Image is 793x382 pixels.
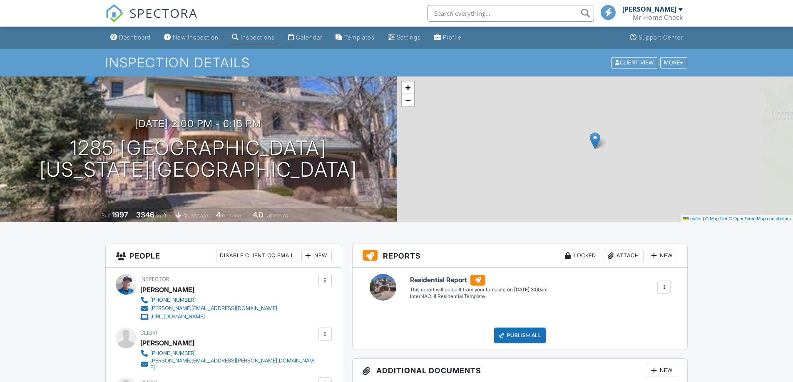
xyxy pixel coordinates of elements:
[140,304,277,313] a: [PERSON_NAME][EMAIL_ADDRESS][DOMAIN_NAME]
[182,212,208,219] span: crawlspace
[140,276,169,282] span: Inspector
[112,210,128,219] div: 1997
[140,337,194,349] div: [PERSON_NAME]
[729,216,791,221] a: © OpenStreetMap contributors
[647,364,677,377] div: New
[105,55,688,70] h1: Inspection Details
[229,30,278,45] a: Inspections
[150,297,196,303] div: [PHONE_NUMBER]
[410,286,547,293] div: This report will be built from your template on [DATE] 3:00am
[140,330,158,336] span: Client
[428,5,594,22] input: Search everything...
[105,11,198,29] a: SPECTORA
[405,95,410,105] span: −
[353,244,688,268] h3: Reports
[150,350,196,357] div: [PHONE_NUMBER]
[150,313,205,320] div: [URL][DOMAIN_NAME]
[610,59,659,65] a: Client View
[105,4,124,22] img: The Best Home Inspection Software - Spectora
[135,118,261,129] h3: [DATE] 2:00 pm - 6:15 pm
[40,137,357,181] h1: 1285 [GEOGRAPHIC_DATA] [US_STATE][GEOGRAPHIC_DATA]
[253,210,263,219] div: 4.0
[703,216,704,221] span: |
[561,249,600,262] div: Locked
[647,249,677,262] div: New
[222,212,245,219] span: bedrooms
[264,212,288,219] span: bathrooms
[301,249,332,262] div: New
[344,34,375,41] div: Templates
[102,212,111,219] span: Built
[332,30,378,45] a: Templates
[119,34,151,41] div: Dashboard
[241,34,275,41] div: Inspections
[604,249,644,262] div: Attach
[285,30,326,45] a: Calendar
[622,5,676,13] div: [PERSON_NAME]
[106,244,342,268] h3: People
[590,132,600,149] img: Marker
[494,328,546,343] div: Publish All
[107,30,154,45] a: Dashboard
[431,30,465,45] a: Company Profile
[402,81,414,94] a: Zoom in
[136,210,154,219] div: 3346
[216,249,298,262] div: Disable Client CC Email
[410,293,547,300] div: InterNACHI Residential Template
[161,30,222,45] a: New Inspection
[385,30,424,45] a: Settings
[140,283,194,296] div: [PERSON_NAME]
[129,4,198,22] span: SPECTORA
[660,57,687,68] div: More
[150,357,316,371] div: [PERSON_NAME][EMAIL_ADDRESS][PERSON_NAME][DOMAIN_NAME]
[611,57,657,68] div: Client View
[140,313,277,321] a: [URL][DOMAIN_NAME]
[296,34,322,41] div: Calendar
[639,34,683,41] div: Support Center
[140,296,277,304] a: [PHONE_NUMBER]
[397,34,421,41] div: Settings
[705,216,728,221] a: © MapTiler
[410,275,547,286] h6: Residential Report
[443,34,462,41] div: Profile
[150,305,277,312] div: [PERSON_NAME][EMAIL_ADDRESS][DOMAIN_NAME]
[405,82,410,93] span: +
[140,357,316,371] a: [PERSON_NAME][EMAIL_ADDRESS][PERSON_NAME][DOMAIN_NAME]
[683,216,701,221] a: Leaflet
[402,94,414,106] a: Zoom out
[156,212,167,219] span: sq. ft.
[633,13,683,22] div: Mr Home Check
[140,349,316,357] a: [PHONE_NUMBER]
[216,210,221,219] div: 4
[626,30,686,45] a: Support Center
[173,34,219,41] div: New Inspection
